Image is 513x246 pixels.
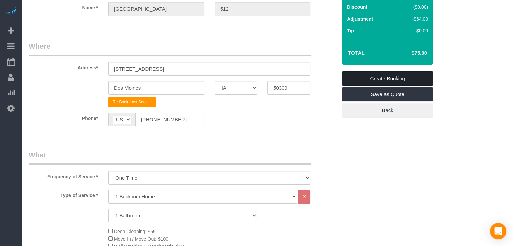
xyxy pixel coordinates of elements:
[397,4,428,10] div: ($0.00)
[108,2,204,16] input: First Name*
[24,171,103,180] label: Frequency of Service *
[342,103,433,117] a: Back
[108,97,156,107] button: Re-Book Last Service
[114,229,156,234] span: Deep Cleaning: $65
[342,71,433,86] a: Create Booking
[347,16,373,22] label: Adjustment
[108,81,204,95] input: City*
[29,41,311,56] legend: Where
[347,27,354,34] label: Tip
[391,50,427,56] h4: $75.00
[397,27,428,34] div: $0.00
[267,81,310,95] input: Zip Code*
[490,223,506,239] div: Open Intercom Messenger
[4,7,18,16] img: Automaid Logo
[24,190,103,199] label: Type of Service *
[215,2,311,16] input: Last Name*
[24,113,103,122] label: Phone*
[397,16,428,22] div: -$64.00
[348,50,365,56] strong: Total
[135,113,204,126] input: Phone*
[29,150,311,165] legend: What
[347,4,367,10] label: Discount
[114,236,168,242] span: Move In / Move Out: $100
[24,2,103,11] label: Name *
[24,62,103,71] label: Address*
[342,87,433,101] a: Save as Quote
